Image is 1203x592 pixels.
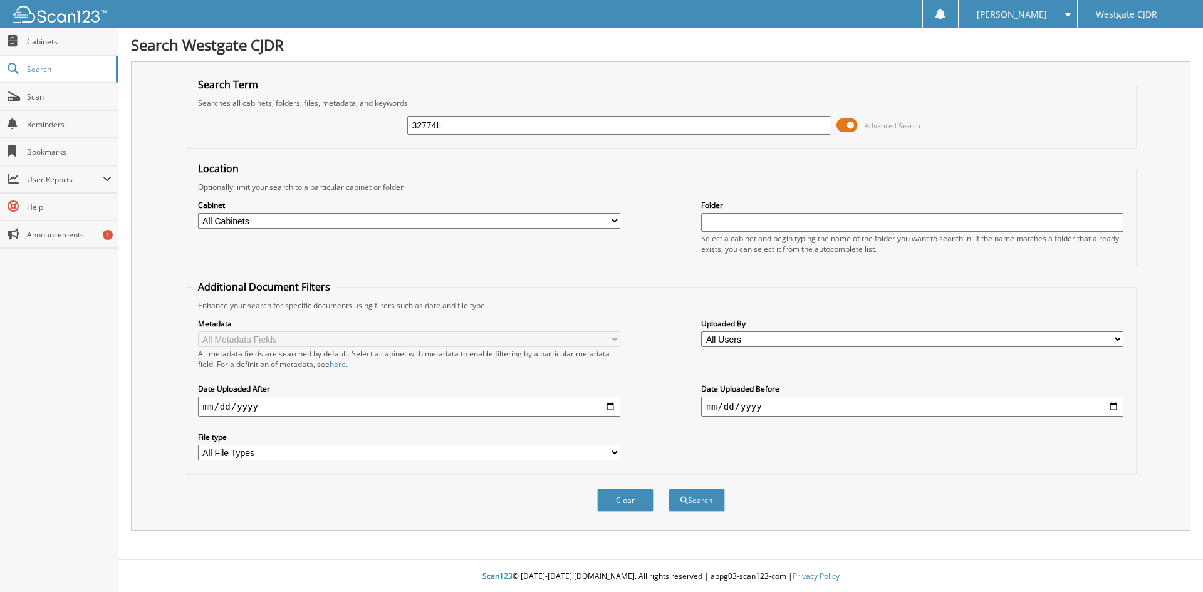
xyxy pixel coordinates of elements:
[198,383,620,394] label: Date Uploaded After
[701,318,1123,329] label: Uploaded By
[865,121,920,130] span: Advanced Search
[701,397,1123,417] input: end
[977,11,1047,18] span: [PERSON_NAME]
[669,489,725,512] button: Search
[192,280,336,294] legend: Additional Document Filters
[27,174,103,185] span: User Reports
[701,383,1123,394] label: Date Uploaded Before
[192,162,245,175] legend: Location
[192,182,1130,192] div: Optionally limit your search to a particular cabinet or folder
[597,489,654,512] button: Clear
[27,202,112,212] span: Help
[198,200,620,210] label: Cabinet
[103,230,113,240] div: 1
[27,64,110,75] span: Search
[1140,532,1203,592] iframe: Chat Widget
[27,147,112,157] span: Bookmarks
[27,91,112,102] span: Scan
[27,119,112,130] span: Reminders
[793,571,840,581] a: Privacy Policy
[27,36,112,47] span: Cabinets
[330,359,346,370] a: here
[701,233,1123,254] div: Select a cabinet and begin typing the name of the folder you want to search in. If the name match...
[198,348,620,370] div: All metadata fields are searched by default. Select a cabinet with metadata to enable filtering b...
[198,432,620,442] label: File type
[192,78,264,91] legend: Search Term
[198,318,620,329] label: Metadata
[192,98,1130,108] div: Searches all cabinets, folders, files, metadata, and keywords
[198,397,620,417] input: start
[118,561,1203,592] div: © [DATE]-[DATE] [DOMAIN_NAME]. All rights reserved | appg03-scan123-com |
[27,229,112,240] span: Announcements
[701,200,1123,210] label: Folder
[13,6,107,23] img: scan123-logo-white.svg
[131,34,1190,55] h1: Search Westgate CJDR
[482,571,513,581] span: Scan123
[1096,11,1157,18] span: Westgate CJDR
[192,300,1130,311] div: Enhance your search for specific documents using filters such as date and file type.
